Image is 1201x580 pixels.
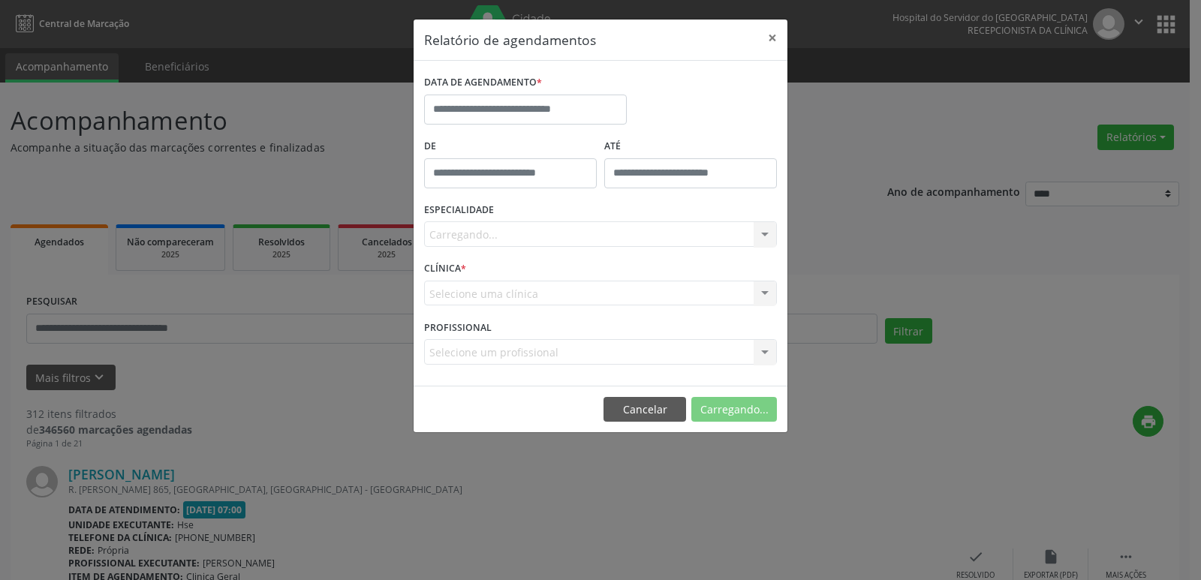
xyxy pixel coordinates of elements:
[691,397,777,422] button: Carregando...
[424,199,494,222] label: ESPECIALIDADE
[604,135,777,158] label: ATÉ
[424,257,466,281] label: CLÍNICA
[424,30,596,50] h5: Relatório de agendamentos
[424,135,597,158] label: De
[424,71,542,95] label: DATA DE AGENDAMENTO
[604,397,686,422] button: Cancelar
[757,20,787,56] button: Close
[424,316,492,339] label: PROFISSIONAL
